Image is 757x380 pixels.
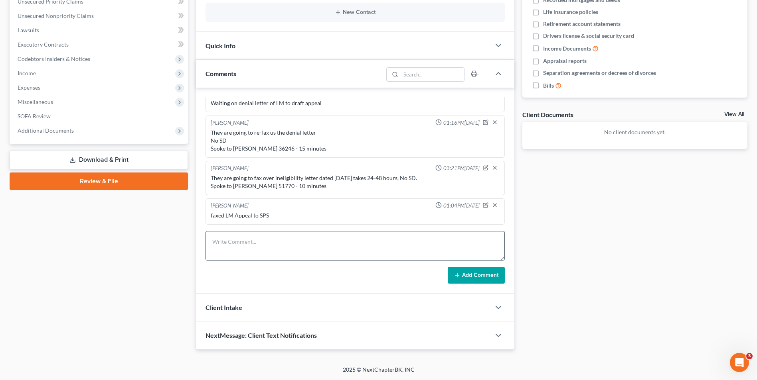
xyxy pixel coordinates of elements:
[746,353,753,359] span: 3
[401,68,464,81] input: Search...
[212,9,498,16] button: New Contact
[211,165,249,172] div: [PERSON_NAME]
[206,70,236,77] span: Comments
[730,353,749,372] iframe: Intercom live chat
[18,41,69,48] span: Executory Contracts
[18,12,94,19] span: Unsecured Nonpriority Claims
[211,202,249,210] div: [PERSON_NAME]
[211,174,500,190] div: They are going to fax over ineligibility letter dated [DATE] takes 24-48 hours, No SD. Spoke to [...
[11,37,188,52] a: Executory Contracts
[448,267,505,284] button: Add Comment
[543,57,587,65] span: Appraisal reports
[10,151,188,169] a: Download & Print
[206,331,317,339] span: NextMessage: Client Text Notifications
[724,112,744,117] a: View All
[543,45,591,53] span: Income Documents
[18,27,39,33] span: Lawsuits
[11,109,188,123] a: SOFA Review
[18,55,90,62] span: Codebtors Insiders & Notices
[443,202,480,210] span: 01:04PM[DATE]
[18,127,74,134] span: Additional Documents
[543,82,554,90] span: Bills
[11,9,188,23] a: Unsecured Nonpriority Claims
[543,8,598,16] span: Life insurance policies
[18,113,51,119] span: SOFA Review
[522,110,573,119] div: Client Documents
[443,165,480,172] span: 03:21PM[DATE]
[211,129,500,153] div: They are going to re-fax us the denial letter No SD Spoke to [PERSON_NAME] 36246 - 15 minutes
[211,119,249,127] div: [PERSON_NAME]
[18,70,36,76] span: Income
[211,212,500,219] div: faxed LM Appeal to SPS
[543,69,656,77] span: Separation agreements or decrees of divorces
[529,128,741,136] p: No client documents yet.
[10,172,188,190] a: Review & File
[543,32,634,40] span: Drivers license & social security card
[543,20,621,28] span: Retirement account statements
[206,42,235,49] span: Quick Info
[443,119,480,127] span: 01:16PM[DATE]
[11,23,188,37] a: Lawsuits
[206,304,242,311] span: Client Intake
[151,366,606,380] div: 2025 © NextChapterBK, INC
[18,84,40,91] span: Expenses
[18,98,53,105] span: Miscellaneous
